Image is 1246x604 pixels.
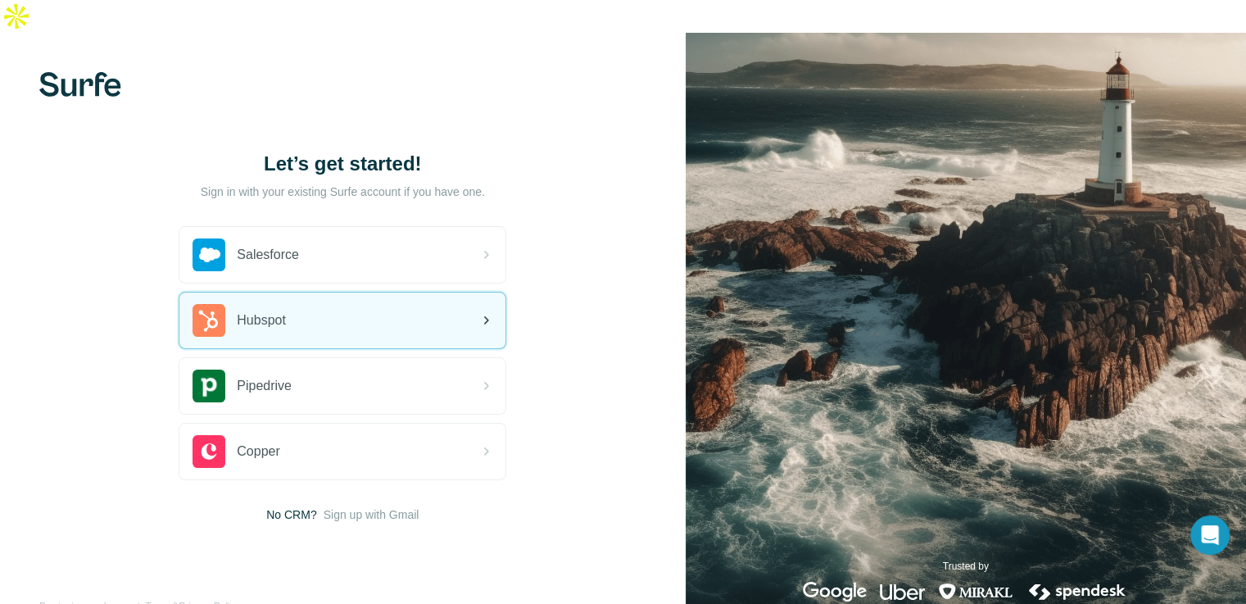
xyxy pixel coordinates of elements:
button: Sign up with Gmail [324,506,419,523]
img: salesforce's logo [193,238,225,271]
img: uber's logo [880,582,925,602]
img: copper's logo [193,435,225,468]
img: google's logo [803,582,867,602]
img: spendesk's logo [1026,582,1128,602]
span: Salesforce [237,245,299,265]
img: hubspot's logo [193,304,225,337]
span: Hubspot [237,311,286,330]
span: Copper [237,442,279,461]
img: pipedrive's logo [193,370,225,402]
span: Pipedrive [237,376,292,396]
p: Sign in with your existing Surfe account if you have one. [201,184,485,200]
img: Surfe's logo [39,72,121,97]
div: Open Intercom Messenger [1190,515,1230,555]
img: mirakl's logo [938,582,1013,602]
span: No CRM? [266,506,316,523]
h1: Let’s get started! [179,151,506,177]
p: Trusted by [943,559,989,574]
